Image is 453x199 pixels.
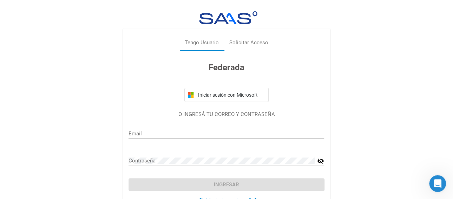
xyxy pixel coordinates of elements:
[185,39,219,47] div: Tengo Usuario
[129,110,324,118] p: O INGRESÁ TU CORREO Y CONTRASEÑA
[229,39,268,47] div: Solicitar Acceso
[129,61,324,74] h3: Federada
[429,175,446,192] iframe: Intercom live chat
[129,178,324,191] button: Ingresar
[214,181,239,188] span: Ingresar
[184,88,269,102] button: Iniciar sesión con Microsoft
[317,157,324,165] mat-icon: visibility_off
[197,92,265,98] span: Iniciar sesión con Microsoft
